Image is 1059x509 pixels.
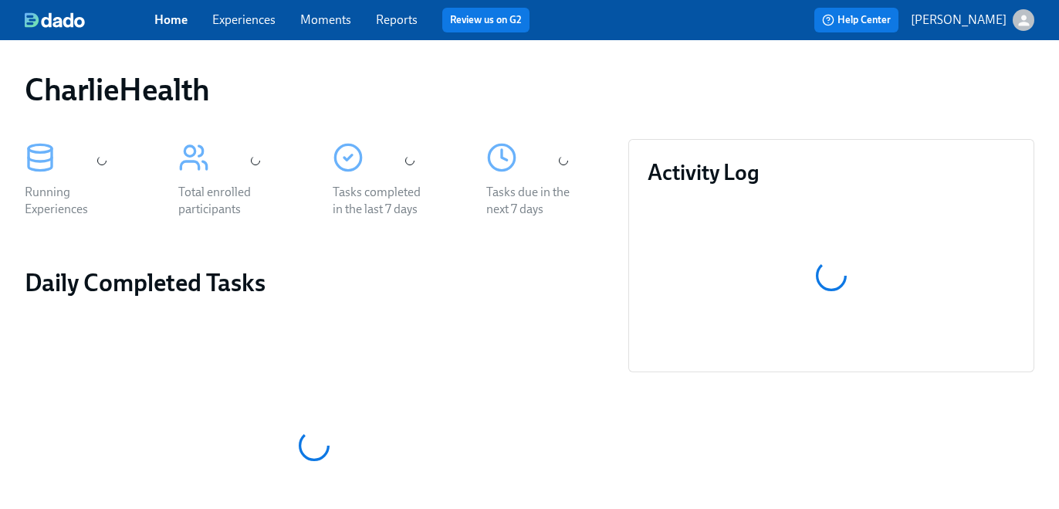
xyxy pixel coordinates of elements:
[822,12,891,28] span: Help Center
[212,12,276,27] a: Experiences
[911,12,1007,29] p: [PERSON_NAME]
[450,12,522,28] a: Review us on G2
[333,184,431,218] div: Tasks completed in the last 7 days
[442,8,529,32] button: Review us on G2
[911,9,1034,31] button: [PERSON_NAME]
[25,267,604,298] h2: Daily Completed Tasks
[25,12,85,28] img: dado
[648,158,1015,186] h3: Activity Log
[300,12,351,27] a: Moments
[25,71,210,108] h1: CharlieHealth
[25,12,154,28] a: dado
[25,184,123,218] div: Running Experiences
[178,184,277,218] div: Total enrolled participants
[376,12,418,27] a: Reports
[814,8,898,32] button: Help Center
[486,184,585,218] div: Tasks due in the next 7 days
[154,12,188,27] a: Home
